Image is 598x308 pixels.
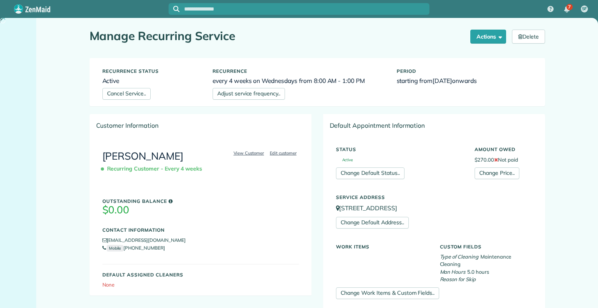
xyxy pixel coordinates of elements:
[107,245,123,252] small: Mobile
[440,244,532,249] h5: Custom Fields
[440,276,476,282] em: Reason for Skip
[336,195,532,200] h5: Service Address
[440,253,478,260] em: Type of Cleaning
[102,245,165,251] a: Mobile[PHONE_NUMBER]
[324,114,545,136] div: Default Appointment Information
[213,88,285,100] a: Adjust service frequency..
[169,6,179,12] button: Focus search
[559,1,575,18] div: 7 unread notifications
[102,88,151,100] a: Cancel Service..
[173,6,179,12] svg: Focus search
[475,147,532,152] h5: Amount Owed
[90,30,465,42] h1: Manage Recurring Service
[467,269,489,275] span: 5.0 hours
[336,244,428,249] h5: Work Items
[336,147,463,152] h5: Status
[213,69,385,74] h5: Recurrence
[336,204,532,213] p: [STREET_ADDRESS]
[397,77,532,84] h6: starting from onwards
[568,4,571,10] span: 7
[336,217,409,229] a: Change Default Address..
[433,77,452,84] span: [DATE]
[102,272,299,277] h5: Default Assigned Cleaners
[440,269,466,275] em: Man Hours
[102,199,299,204] h5: Outstanding Balance
[336,158,353,162] span: Active
[469,143,538,179] div: $270.00 Not paid
[102,282,115,288] span: None
[102,69,201,74] h5: Recurrence status
[397,69,532,74] h5: Period
[267,150,299,157] a: Edit customer
[582,6,587,12] span: SF
[336,287,440,299] a: Change Work Items & Custom Fields..
[90,114,311,136] div: Customer Information
[475,167,519,179] a: Change Price..
[102,162,206,176] span: Recurring Customer - Every 4 weeks
[102,150,184,162] a: [PERSON_NAME]
[336,167,405,179] a: Change Default Status..
[102,77,201,84] h6: Active
[470,30,506,44] button: Actions
[512,30,545,44] a: Delete
[102,236,299,244] li: [EMAIL_ADDRESS][DOMAIN_NAME]
[102,204,299,216] h3: $0.00
[213,77,385,84] h6: every 4 weeks on Wednesdays from 8:00 AM - 1:00 PM
[102,227,299,232] h5: Contact Information
[231,150,267,157] a: View Customer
